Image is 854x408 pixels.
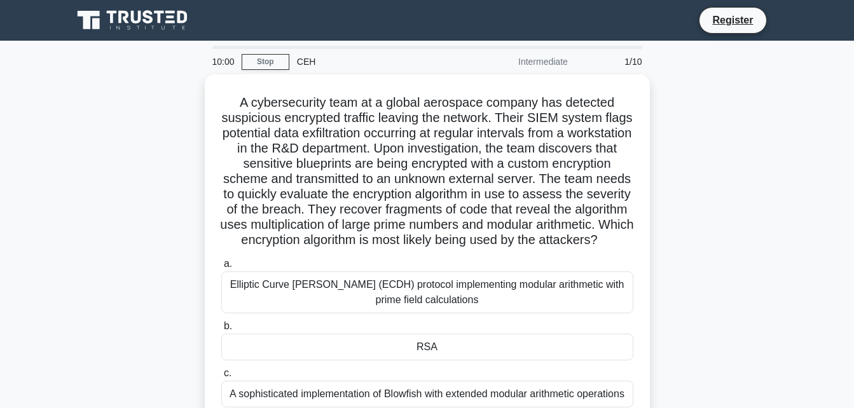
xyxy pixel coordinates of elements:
[220,95,635,248] h5: A cybersecurity team at a global aerospace company has detected suspicious encrypted traffic leav...
[575,49,650,74] div: 1/10
[242,54,289,70] a: Stop
[221,334,633,360] div: RSA
[464,49,575,74] div: Intermediate
[205,49,242,74] div: 10:00
[705,12,761,28] a: Register
[224,320,232,331] span: b.
[289,49,464,74] div: CEH
[221,381,633,407] div: A sophisticated implementation of Blowfish with extended modular arithmetic operations
[224,367,231,378] span: c.
[224,258,232,269] span: a.
[221,271,633,313] div: Elliptic Curve [PERSON_NAME] (ECDH) protocol implementing modular arithmetic with prime field cal...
